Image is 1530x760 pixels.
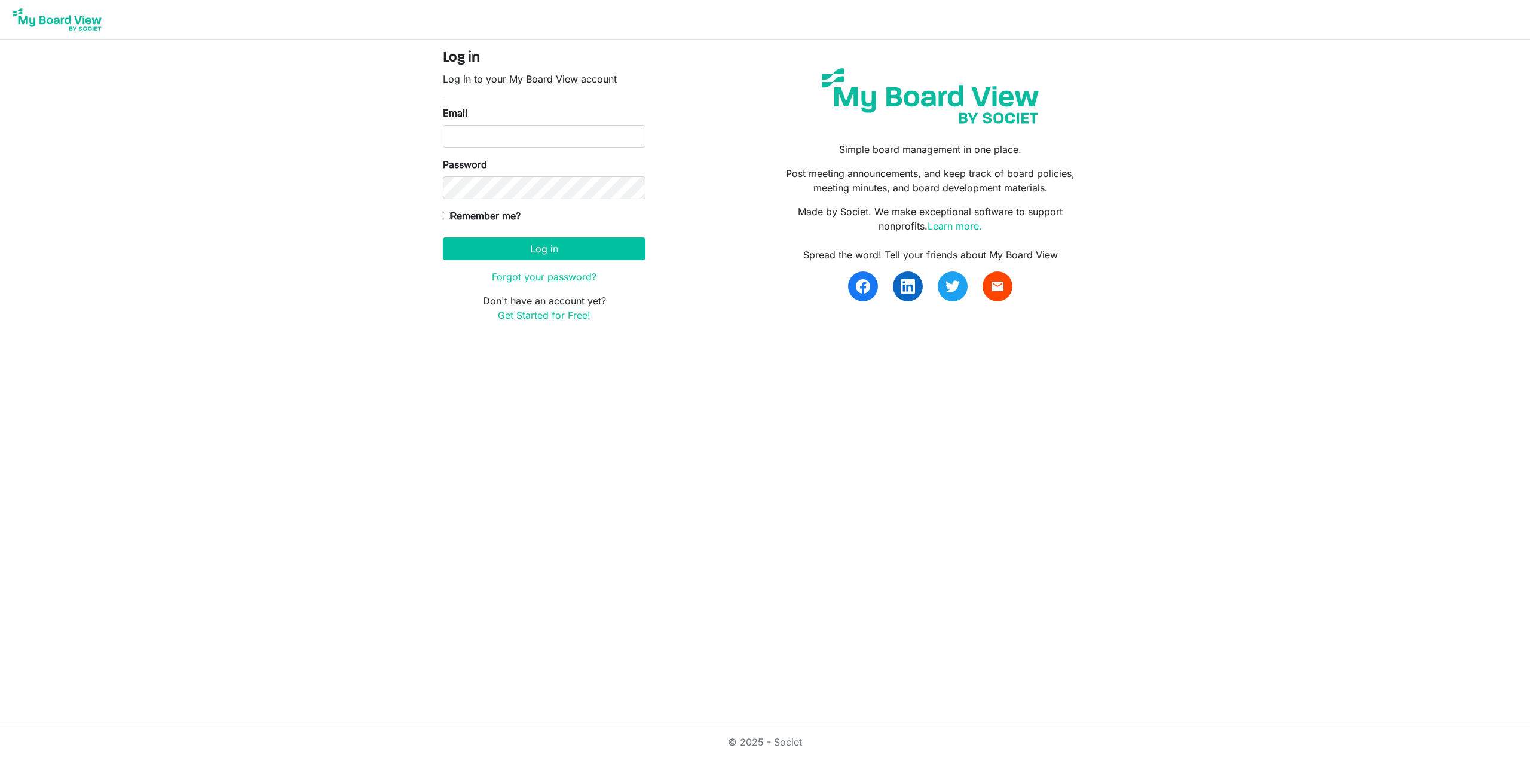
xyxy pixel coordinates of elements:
a: © 2025 - Societ [728,736,802,748]
button: Log in [443,237,645,260]
img: linkedin.svg [901,279,915,294]
span: email [990,279,1005,294]
input: Remember me? [443,212,451,219]
img: facebook.svg [856,279,870,294]
img: my-board-view-societ.svg [813,59,1048,133]
a: Learn more. [928,220,982,232]
label: Remember me? [443,209,521,223]
p: Don't have an account yet? [443,294,645,322]
label: Email [443,106,467,120]
a: Get Started for Free! [498,309,590,321]
a: email [983,271,1012,301]
img: twitter.svg [945,279,960,294]
p: Simple board management in one place. [774,142,1087,157]
p: Log in to your My Board View account [443,72,645,86]
p: Made by Societ. We make exceptional software to support nonprofits. [774,205,1087,233]
p: Post meeting announcements, and keep track of board policies, meeting minutes, and board developm... [774,166,1087,195]
label: Password [443,157,487,172]
img: My Board View Logo [10,5,105,35]
a: Forgot your password? [492,271,596,283]
h4: Log in [443,50,645,67]
div: Spread the word! Tell your friends about My Board View [774,248,1087,262]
